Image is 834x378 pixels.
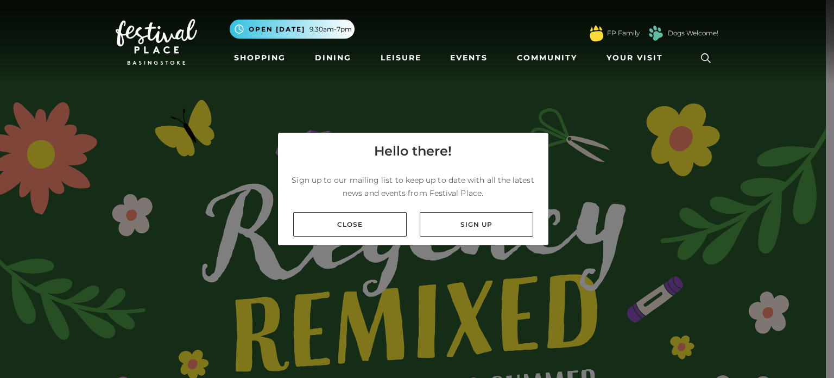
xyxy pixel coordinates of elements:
a: Close [293,212,407,237]
a: Dining [311,48,356,68]
span: Your Visit [606,52,663,64]
a: Shopping [230,48,290,68]
a: Events [446,48,492,68]
span: Open [DATE] [249,24,305,34]
p: Sign up to our mailing list to keep up to date with all the latest news and events from Festival ... [287,173,540,200]
a: Leisure [376,48,426,68]
span: 9.30am-7pm [309,24,352,34]
button: Open [DATE] 9.30am-7pm [230,20,355,39]
h4: Hello there! [374,141,452,161]
a: Sign up [420,212,533,237]
a: Your Visit [602,48,673,68]
a: Dogs Welcome! [668,28,718,38]
img: Festival Place Logo [116,19,197,65]
a: FP Family [607,28,640,38]
a: Community [513,48,582,68]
